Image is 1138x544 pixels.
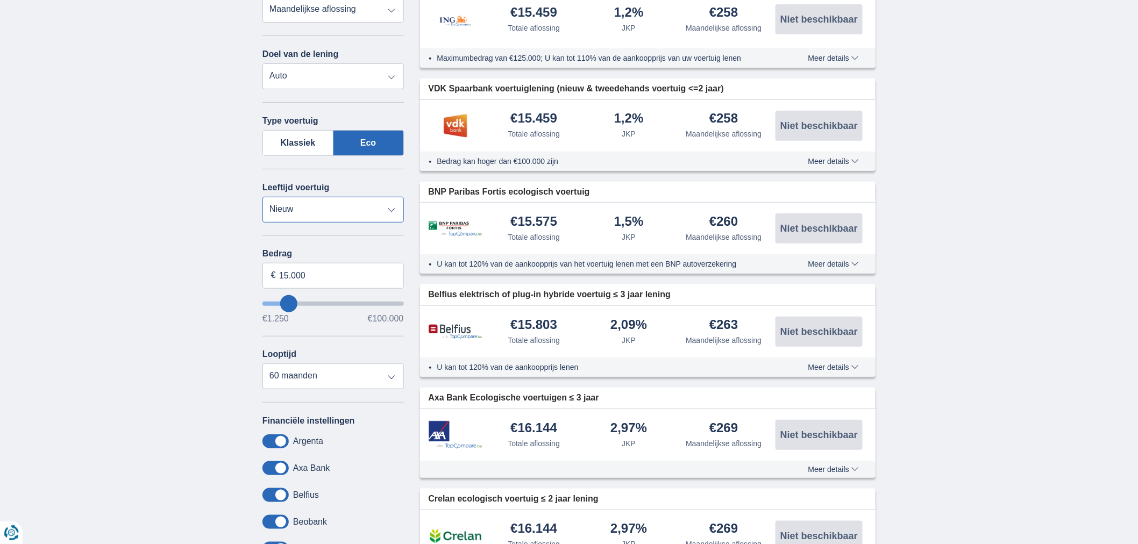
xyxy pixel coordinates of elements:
li: U kan tot 120% van de aankoopprijs van het voertuig lenen met een BNP autoverzekering [437,259,769,269]
div: €15.459 [510,6,557,20]
div: Totale aflossing [508,438,560,449]
span: BNP Paribas Fortis ecologisch voertuig [429,186,590,198]
span: Niet beschikbaar [780,224,858,233]
span: Niet beschikbaar [780,430,858,440]
button: Niet beschikbaar [776,317,863,347]
span: Meer details [808,363,859,371]
div: €269 [709,522,738,536]
li: Maximumbedrag van €125.000; U kan tot 110% van de aankoopprijs van uw voertuig lenen [437,53,769,63]
label: Looptijd [262,349,296,359]
button: Meer details [800,260,867,268]
div: Maandelijkse aflossing [686,128,762,139]
div: JKP [622,438,636,449]
button: Niet beschikbaar [776,420,863,450]
label: Argenta [293,436,323,446]
li: U kan tot 120% van de aankoopprijs lenen [437,362,769,373]
label: Belfius [293,490,319,500]
div: 1,2% [614,112,644,126]
div: JKP [622,232,636,242]
div: Totale aflossing [508,335,560,346]
button: Niet beschikbaar [776,111,863,141]
label: Doel van de lening [262,49,338,59]
span: Niet beschikbaar [780,121,858,131]
div: 2,09% [610,318,647,333]
span: Axa Bank Ecologische voertuigen ≤ 3 jaar [429,392,599,404]
span: € [271,269,276,282]
div: €258 [709,6,738,20]
div: JKP [622,335,636,346]
label: Beobank [293,517,327,527]
label: Financiële instellingen [262,416,355,426]
span: €100.000 [368,314,404,323]
span: Niet beschikbaar [780,327,858,337]
button: Meer details [800,363,867,371]
button: Meer details [800,54,867,62]
div: Totale aflossing [508,232,560,242]
div: €16.144 [510,522,557,536]
div: €263 [709,318,738,333]
span: Niet beschikbaar [780,531,858,541]
span: Niet beschikbaar [780,15,858,24]
div: €15.459 [510,112,557,126]
img: product.pl.alt Axa Bank [429,421,482,449]
span: €1.250 [262,314,289,323]
div: 1,5% [614,215,644,230]
span: VDK Spaarbank voertuiglening (nieuw & tweedehands voertuig <=2 jaar) [429,83,724,95]
div: JKP [622,128,636,139]
div: 2,97% [610,421,647,436]
img: product.pl.alt ING [429,1,482,37]
div: €258 [709,112,738,126]
div: 1,2% [614,6,644,20]
span: Belfius elektrisch of plug-in hybride voertuig ≤ 3 jaar lening [429,289,671,301]
div: Totale aflossing [508,23,560,33]
span: Meer details [808,466,859,473]
li: Bedrag kan hoger dan €100.000 zijn [437,156,769,167]
div: €15.803 [510,318,557,333]
button: Niet beschikbaar [776,213,863,244]
label: Type voertuig [262,116,318,126]
div: €269 [709,421,738,436]
button: Meer details [800,465,867,474]
img: product.pl.alt Belfius [429,324,482,340]
div: €15.575 [510,215,557,230]
span: Crelan ecologisch voertuig ≤ 2 jaar lening [429,493,599,505]
button: Niet beschikbaar [776,4,863,34]
div: €16.144 [510,421,557,436]
span: Meer details [808,158,859,165]
img: product.pl.alt VDK bank [429,112,482,139]
div: Maandelijkse aflossing [686,23,762,33]
div: Maandelijkse aflossing [686,335,762,346]
img: product.pl.alt BNP Paribas Fortis [429,221,482,237]
label: Axa Bank [293,463,330,473]
div: €260 [709,215,738,230]
label: Klassiek [262,130,333,156]
label: Eco [333,130,404,156]
button: Meer details [800,157,867,166]
div: Totale aflossing [508,128,560,139]
label: Leeftijd voertuig [262,183,329,192]
div: 2,97% [610,522,647,536]
span: Meer details [808,260,859,268]
label: Bedrag [262,249,404,259]
div: Maandelijkse aflossing [686,232,762,242]
span: Meer details [808,54,859,62]
input: wantToBorrow [262,302,404,306]
div: JKP [622,23,636,33]
div: Maandelijkse aflossing [686,438,762,449]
